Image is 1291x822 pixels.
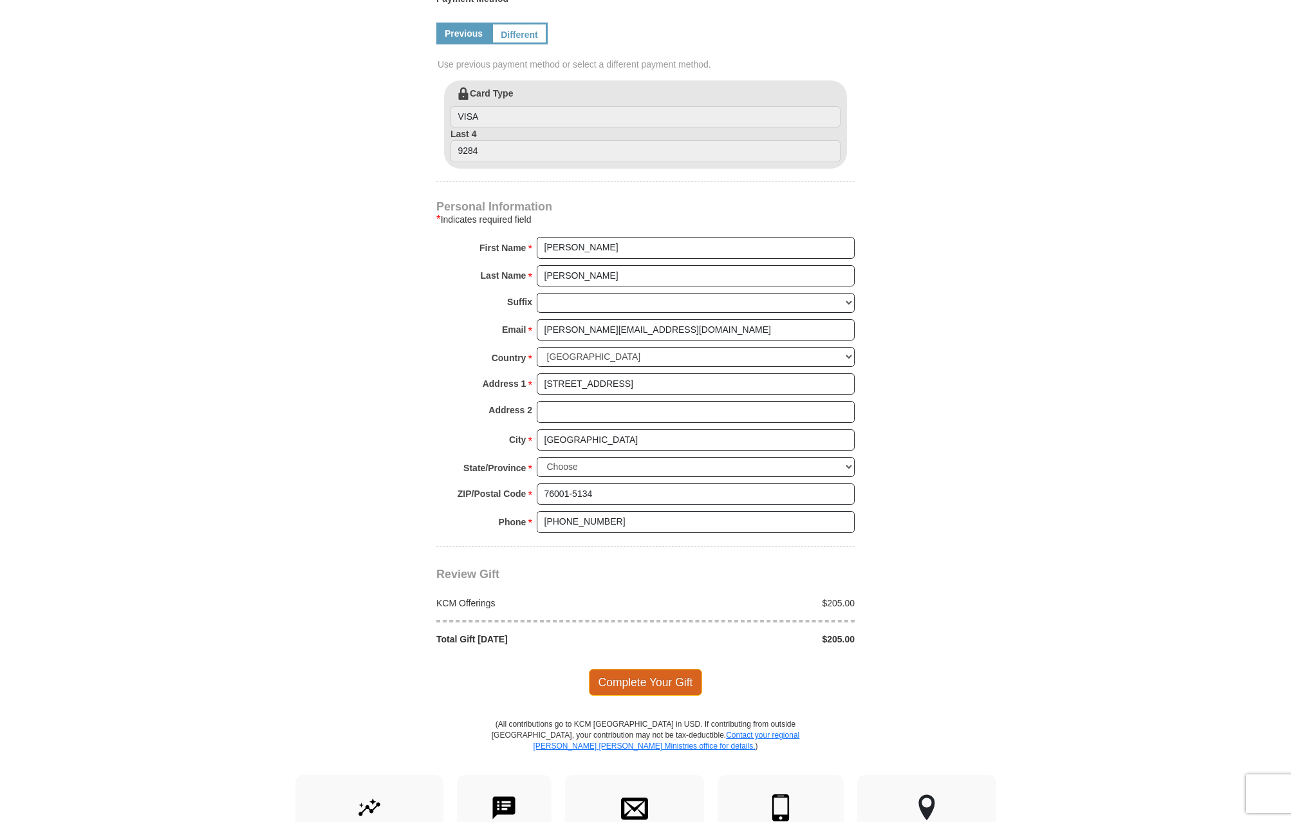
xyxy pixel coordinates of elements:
[491,719,800,775] p: (All contributions go to KCM [GEOGRAPHIC_DATA] in USD. If contributing from outside [GEOGRAPHIC_D...
[463,459,526,477] strong: State/Province
[767,794,794,821] img: mobile.svg
[450,127,841,162] label: Last 4
[507,293,532,311] strong: Suffix
[492,349,526,367] strong: Country
[502,321,526,339] strong: Email
[436,568,499,581] span: Review Gift
[436,201,855,212] h4: Personal Information
[621,794,648,821] img: envelope.svg
[430,597,646,610] div: KCM Offerings
[918,794,936,821] img: other-region
[645,633,862,646] div: $205.00
[450,140,841,162] input: Last 4
[458,485,526,503] strong: ZIP/Postal Code
[490,794,517,821] img: text-to-give.svg
[479,239,526,257] strong: First Name
[589,669,703,696] span: Complete Your Gift
[509,431,526,449] strong: City
[438,58,856,71] span: Use previous payment method or select a different payment method.
[450,87,841,128] label: Card Type
[436,212,855,227] div: Indicates required field
[499,513,526,531] strong: Phone
[356,794,383,821] img: give-by-stock.svg
[481,266,526,285] strong: Last Name
[436,23,491,44] a: Previous
[483,375,526,393] strong: Address 1
[645,597,862,610] div: $205.00
[430,633,646,646] div: Total Gift [DATE]
[491,23,548,44] a: Different
[488,401,532,419] strong: Address 2
[450,106,841,128] input: Card Type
